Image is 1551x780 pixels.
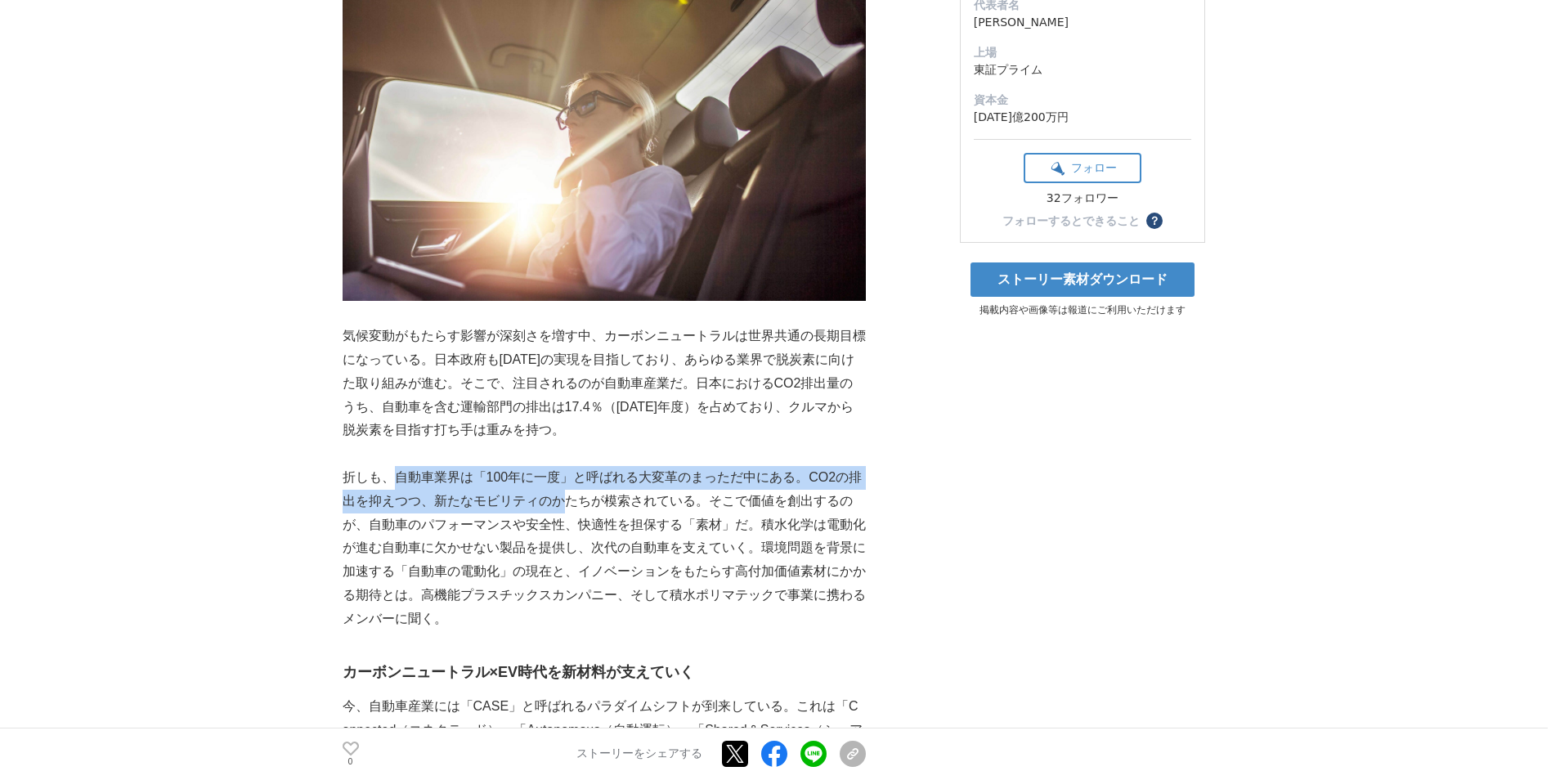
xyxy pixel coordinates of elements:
[974,44,1191,61] dt: 上場
[974,92,1191,109] dt: 資本金
[1024,191,1141,206] div: 32フォロワー
[576,747,702,762] p: ストーリーをシェアする
[343,664,695,680] strong: カーボンニュートラル×EV時代を新材料が支えていく
[960,303,1205,317] p: 掲載内容や画像等は報道にご利用いただけます
[343,758,359,766] p: 0
[974,61,1191,78] dd: 東証プライム
[343,325,866,442] p: 気候変動がもたらす影響が深刻さを増す中、カーボンニュートラルは世界共通の長期目標になっている。日本政府も[DATE]の実現を目指しており、あらゆる業界で脱炭素に向けた取り組みが進む。そこで、注目...
[974,109,1191,126] dd: [DATE]億200万円
[970,262,1195,297] a: ストーリー素材ダウンロード
[1146,213,1163,229] button: ？
[1002,215,1140,226] div: フォローするとできること
[974,14,1191,31] dd: [PERSON_NAME]
[343,466,866,631] p: 折しも、自動車業界は「100年に一度」と呼ばれる大変革のまっただ中にある。CO2の排出を抑えつつ、新たなモビリティのかたちが模索されている。そこで価値を創出するのが、自動車のパフォーマンスや安全...
[1024,153,1141,183] button: フォロー
[1149,215,1160,226] span: ？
